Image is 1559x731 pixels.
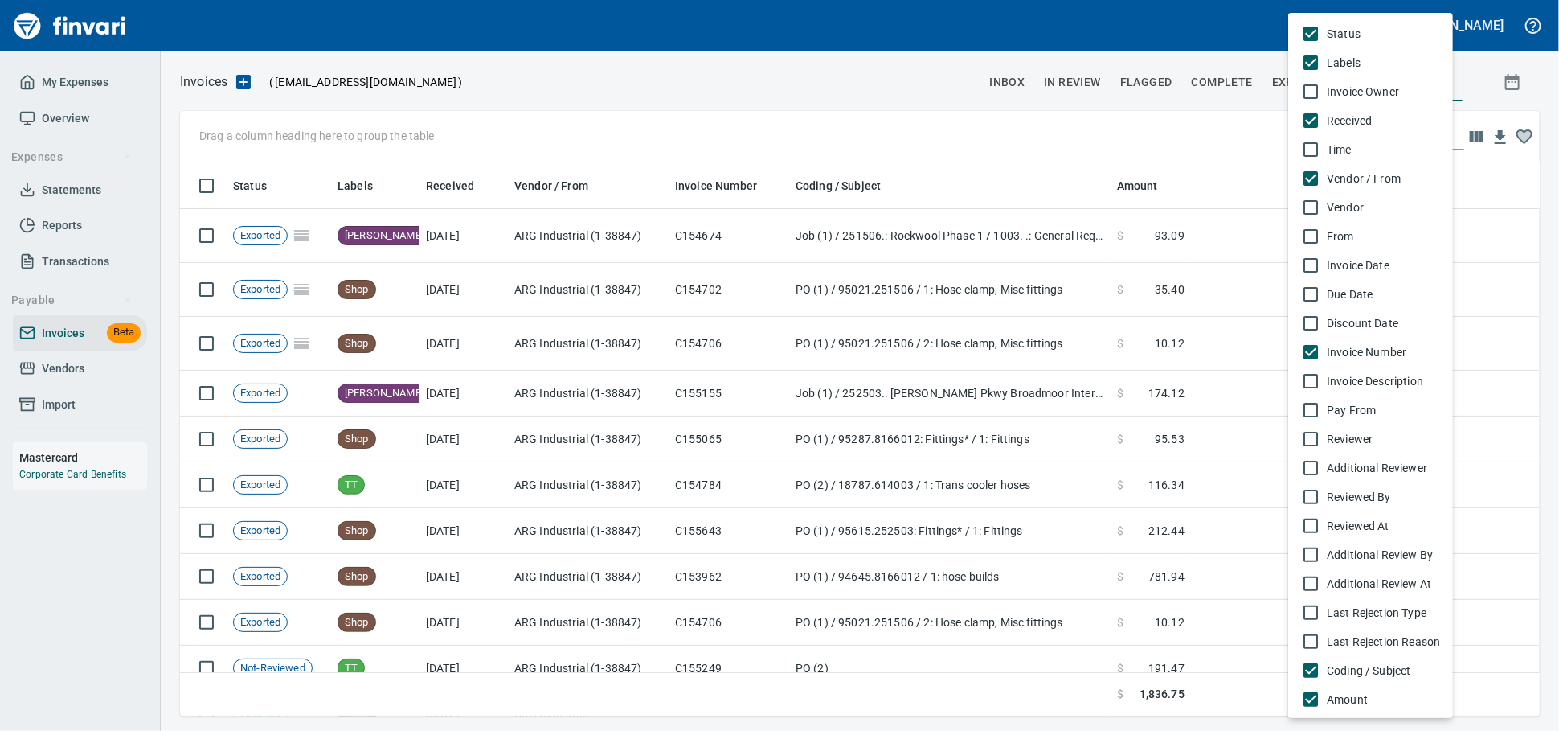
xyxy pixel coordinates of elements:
[1288,135,1453,164] li: Time
[1327,373,1440,389] span: Invoice Description
[1288,396,1453,425] li: Pay From
[1288,222,1453,251] li: From
[1327,84,1440,100] span: Invoice Owner
[1288,685,1453,714] li: Amount
[1327,26,1440,42] span: Status
[1327,142,1440,158] span: Time
[1327,257,1440,273] span: Invoice Date
[1327,547,1440,563] span: Additional Review By
[1288,164,1453,193] li: Vendor / From
[1327,228,1440,244] span: From
[1288,309,1453,338] li: Discount Date
[1288,540,1453,569] li: Additional Review By
[1288,483,1453,511] li: Reviewed By
[1288,77,1453,106] li: Invoice Owner
[1327,576,1440,592] span: Additional Review At
[1288,569,1453,598] li: Additional Review At
[1288,193,1453,222] li: Vendor
[1327,344,1440,360] span: Invoice Number
[1288,511,1453,540] li: Reviewed At
[1327,663,1440,679] span: Coding / Subject
[1327,489,1440,505] span: Reviewed By
[1327,460,1440,476] span: Additional Reviewer
[1327,170,1440,187] span: Vendor / From
[1327,634,1440,650] span: Last Rejection Reason
[1288,19,1453,48] li: Status
[1288,425,1453,454] li: Reviewer
[1327,605,1440,621] span: Last Rejection Type
[1288,251,1453,280] li: Invoice Date
[1288,454,1453,483] li: Additional Reviewer
[1288,656,1453,685] li: Coding / Subject
[1327,286,1440,302] span: Due Date
[1327,692,1440,708] span: Amount
[1288,598,1453,627] li: Last Rejection Type
[1288,280,1453,309] li: Due Date
[1327,113,1440,129] span: Received
[1327,315,1440,331] span: Discount Date
[1327,199,1440,216] span: Vendor
[1327,518,1440,534] span: Reviewed At
[1288,48,1453,77] li: Labels
[1288,627,1453,656] li: Last Rejection Reason
[1288,106,1453,135] li: Received
[1288,338,1453,367] li: Invoice Number
[1327,402,1440,418] span: Pay From
[1327,431,1440,447] span: Reviewer
[1327,55,1440,71] span: Labels
[1288,367,1453,396] li: Invoice Description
